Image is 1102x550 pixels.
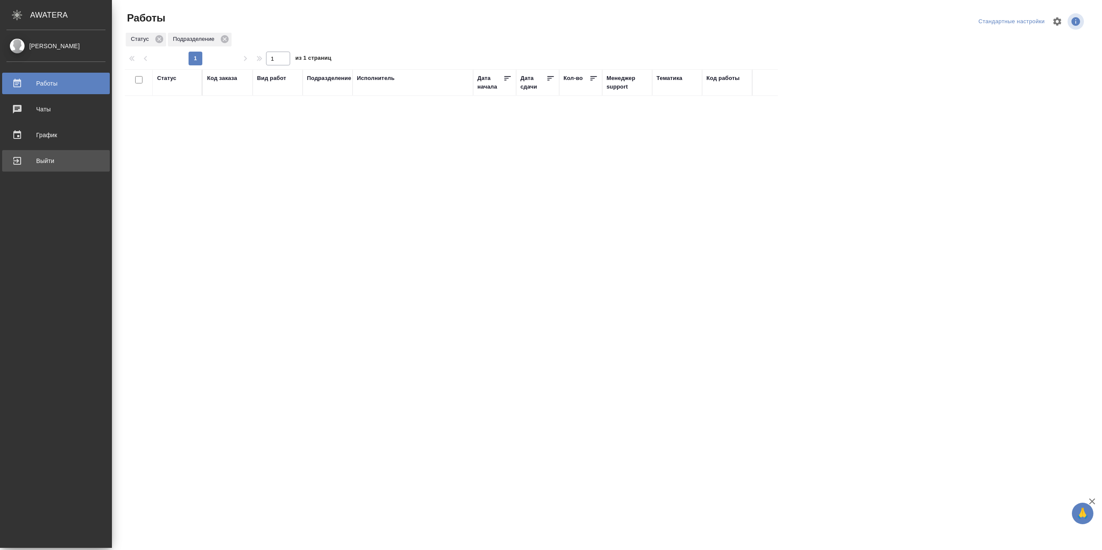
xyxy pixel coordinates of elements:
a: Выйти [2,150,110,172]
span: Работы [125,11,165,25]
div: Дата сдачи [520,74,546,91]
div: График [6,129,105,141]
a: Чаты [2,98,110,120]
a: График [2,124,110,146]
div: Менеджер support [607,74,648,91]
div: Исполнитель [357,74,395,83]
div: Подразделение [307,74,351,83]
p: Подразделение [173,35,217,43]
span: Настроить таблицу [1047,11,1068,32]
div: Код заказа [207,74,237,83]
button: 🙏 [1072,503,1093,524]
div: Вид работ [257,74,286,83]
div: Тематика [656,74,682,83]
div: Статус [157,74,176,83]
span: Посмотреть информацию [1068,13,1086,30]
div: split button [976,15,1047,28]
span: 🙏 [1075,504,1090,522]
a: Работы [2,73,110,94]
div: Кол-во [563,74,583,83]
div: Статус [126,33,166,46]
div: AWATERA [30,6,112,24]
div: [PERSON_NAME] [6,41,105,51]
span: из 1 страниц [295,53,331,65]
div: Дата начала [477,74,503,91]
div: Код работы [706,74,740,83]
div: Подразделение [168,33,232,46]
p: Статус [131,35,152,43]
div: Чаты [6,103,105,116]
div: Работы [6,77,105,90]
div: Выйти [6,154,105,167]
